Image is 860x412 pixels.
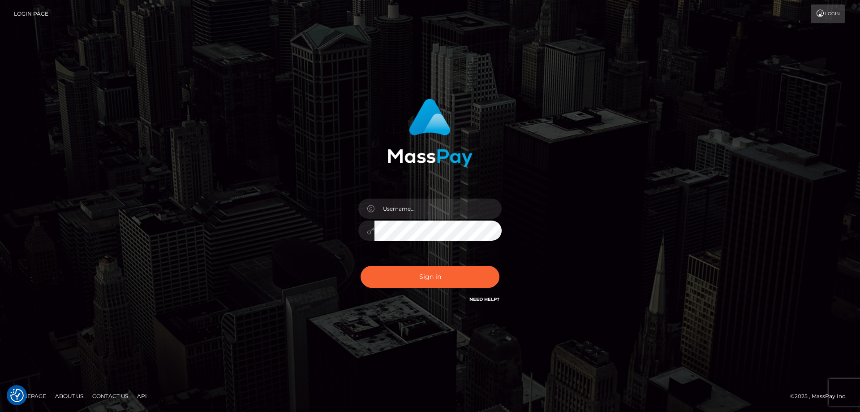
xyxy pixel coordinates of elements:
[790,391,853,401] div: © 2025 , MassPay Inc.
[14,4,48,23] a: Login Page
[133,389,150,403] a: API
[469,296,499,302] a: Need Help?
[10,389,24,402] img: Revisit consent button
[361,266,499,288] button: Sign in
[10,389,50,403] a: Homepage
[387,99,473,167] img: MassPay Login
[52,389,87,403] a: About Us
[89,389,132,403] a: Contact Us
[374,199,502,219] input: Username...
[811,4,845,23] a: Login
[10,389,24,402] button: Consent Preferences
